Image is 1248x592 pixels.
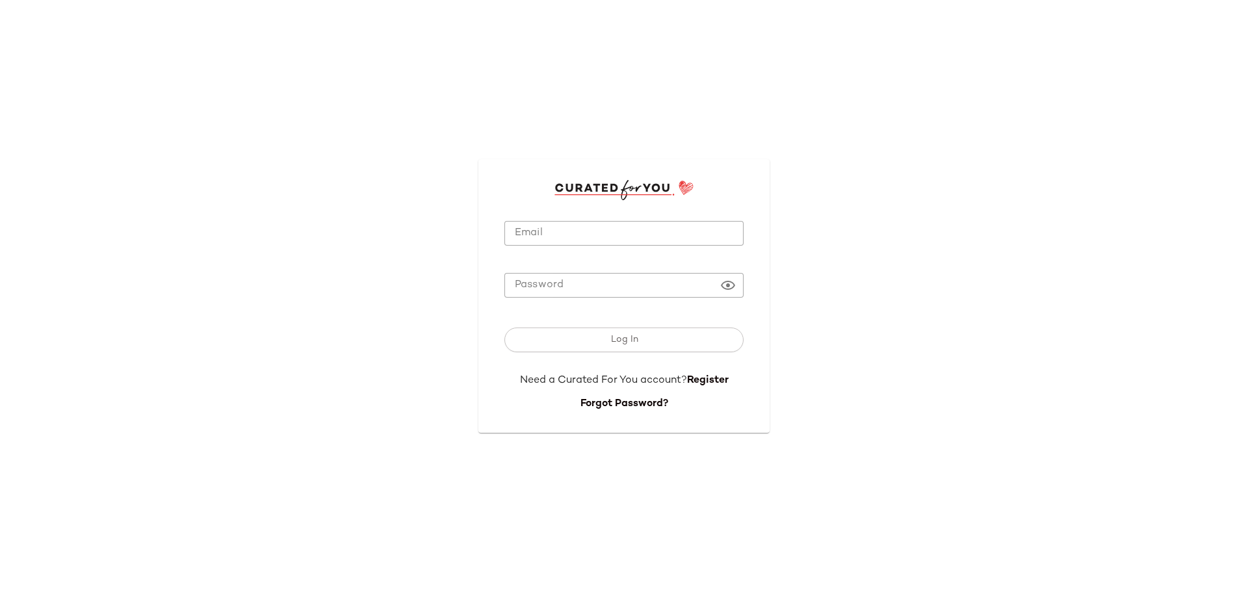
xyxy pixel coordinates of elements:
a: Register [687,375,729,386]
span: Need a Curated For You account? [520,375,687,386]
img: cfy_login_logo.DGdB1djN.svg [554,180,694,199]
a: Forgot Password? [580,398,668,409]
button: Log In [504,328,744,352]
span: Log In [610,335,638,345]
